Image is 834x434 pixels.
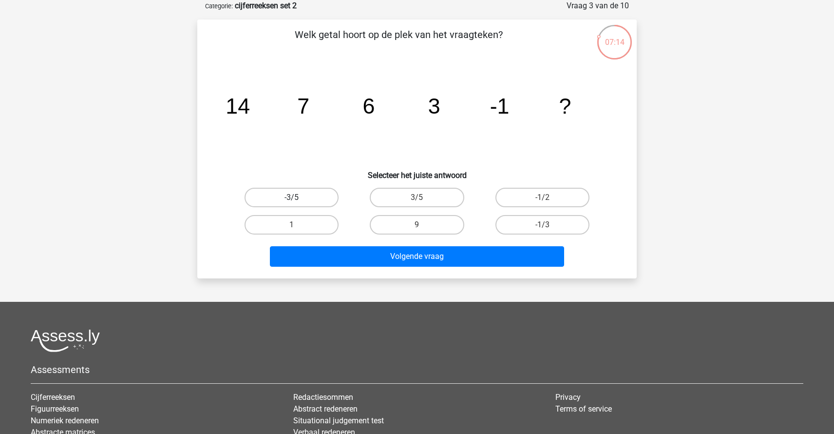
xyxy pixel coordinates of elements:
a: Cijferreeksen [31,393,75,402]
a: Situational judgement test [293,416,384,425]
tspan: 3 [428,94,440,118]
strong: cijferreeksen set 2 [235,1,297,10]
h5: Assessments [31,364,803,375]
label: -3/5 [245,188,339,207]
a: Privacy [555,393,581,402]
h6: Selecteer het juiste antwoord [213,163,621,180]
label: -1/3 [495,215,589,235]
label: 1 [245,215,339,235]
tspan: -1 [490,94,510,118]
tspan: 6 [362,94,375,118]
a: Terms of service [555,404,612,414]
a: Numeriek redeneren [31,416,99,425]
tspan: ? [559,94,571,118]
p: Welk getal hoort op de plek van het vraagteken? [213,27,585,57]
small: Categorie: [205,2,233,10]
tspan: 7 [297,94,309,118]
a: Abstract redeneren [293,404,358,414]
label: 9 [370,215,464,235]
button: Volgende vraag [270,246,565,267]
label: 3/5 [370,188,464,207]
a: Redactiesommen [293,393,353,402]
label: -1/2 [495,188,589,207]
div: 07:14 [596,24,633,48]
a: Figuurreeksen [31,404,79,414]
tspan: 14 [226,94,250,118]
img: Assessly logo [31,329,100,352]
